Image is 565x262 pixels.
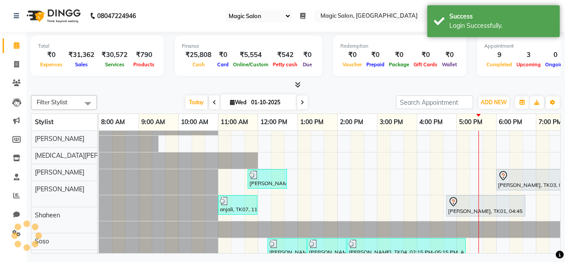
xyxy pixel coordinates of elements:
span: Wed [228,99,249,106]
div: ₹0 [38,50,65,60]
div: Success [449,12,553,21]
input: Search Appointment [396,95,473,109]
a: 12:00 PM [258,116,290,129]
div: ₹542 [271,50,300,60]
img: logo [23,4,83,28]
div: ₹790 [131,50,157,60]
a: 1:00 PM [298,116,326,129]
span: Petty cash [271,61,300,68]
span: Gift Cards [411,61,440,68]
div: ₹5,554 [231,50,271,60]
span: [PERSON_NAME] [35,168,84,176]
div: ₹0 [300,50,315,60]
div: 9 [484,50,514,60]
span: Services [103,61,127,68]
span: Online/Custom [231,61,271,68]
span: Voucher [340,61,364,68]
div: ₹31,362 [65,50,98,60]
div: ₹0 [340,50,364,60]
span: Filter Stylist [37,99,68,106]
div: [PERSON_NAME], TK04, 12:15 PM-01:15 PM, AD.[DEMOGRAPHIC_DATA] HAIRCUT [268,239,306,256]
span: Upcoming [514,61,543,68]
button: ADD NEW [478,96,509,109]
div: [PERSON_NAME], TK04, 01:15 PM-02:15 PM, AD.[DEMOGRAPHIC_DATA] HAIRCUT [308,239,346,256]
span: [MEDICAL_DATA][PERSON_NAME] [35,152,134,159]
div: 3 [514,50,543,60]
div: anjali, TK07, 11:00 AM-12:00 PM, THREADING Eyebrows (₹175),WAXING - WOMEN Face (₹3000) [219,197,256,213]
span: Expenses [38,61,65,68]
span: Card [215,61,231,68]
span: Sales [73,61,90,68]
a: 4:00 PM [417,116,445,129]
div: ₹25,808 [182,50,215,60]
span: Due [301,61,314,68]
span: Soso [35,237,49,245]
a: 3:00 PM [377,116,405,129]
div: ₹0 [387,50,411,60]
span: ADD NEW [481,99,507,106]
div: Redemption [340,42,459,50]
b: 08047224946 [97,4,136,28]
a: 7:00 PM [536,116,564,129]
div: Login Successfully. [449,21,553,30]
a: 5:00 PM [457,116,485,129]
input: 2025-10-01 [249,96,293,109]
div: ₹0 [411,50,440,60]
span: Shaheen [35,211,60,219]
a: 9:00 AM [139,116,167,129]
span: [PERSON_NAME] [35,135,84,143]
span: Completed [484,61,514,68]
div: ₹30,572 [98,50,131,60]
a: 10:00 AM [179,116,211,129]
a: 8:00 AM [99,116,127,129]
div: Finance [182,42,315,50]
span: Wallet [440,61,459,68]
div: [PERSON_NAME], TK04, 02:15 PM-05:15 PM, AD.HIGHLIGHTS/BALAYAGE [348,239,465,256]
a: 2:00 PM [338,116,365,129]
span: Prepaid [364,61,387,68]
span: Cash [190,61,207,68]
div: [PERSON_NAME], TK01, 04:45 PM-06:45 PM, Lash lift & tint [447,197,524,215]
span: Today [185,95,207,109]
div: Total [38,42,157,50]
div: ₹0 [215,50,231,60]
span: Products [131,61,157,68]
div: [PERSON_NAME], TK06, 11:45 AM-12:45 PM, HAIR CUT Women - Salon Director1 [249,171,286,187]
div: ₹0 [364,50,387,60]
span: Package [387,61,411,68]
a: 6:00 PM [497,116,524,129]
span: Stylist [35,118,53,126]
a: 11:00 AM [218,116,250,129]
div: ₹0 [440,50,459,60]
span: [PERSON_NAME] [35,185,84,193]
